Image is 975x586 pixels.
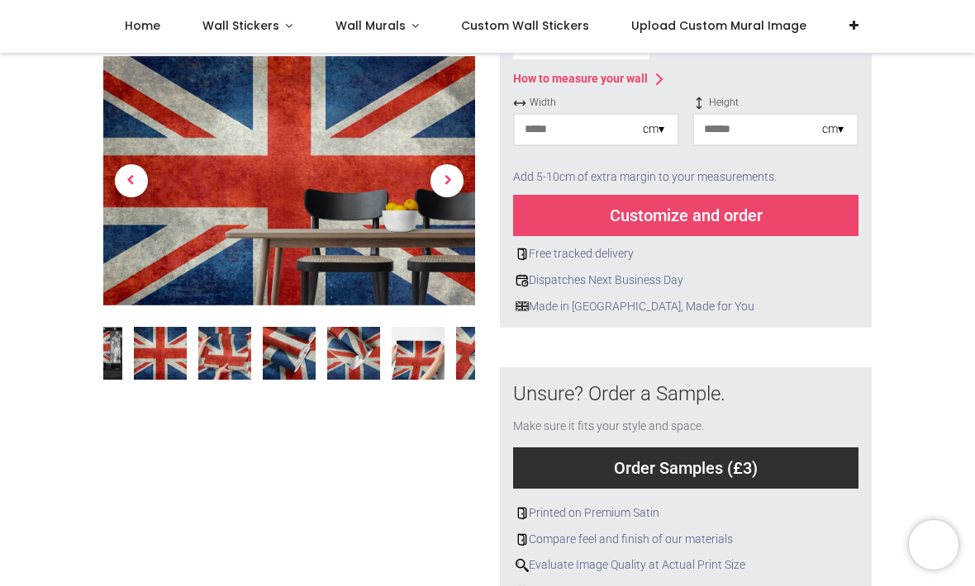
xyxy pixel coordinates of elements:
div: Dispatches Next Business Day [513,272,858,289]
div: cm ▾ [643,121,664,138]
div: cm ▾ [822,121,844,138]
span: Home [125,17,160,34]
a: Next [420,94,476,268]
span: Custom Wall Stickers [461,17,589,34]
div: Free tracked delivery [513,246,858,262]
img: Extra product image [456,327,509,380]
a: Previous [103,94,159,268]
span: Wall Stickers [202,17,279,34]
div: Unsure? Order a Sample. [513,380,858,409]
span: Wall Murals [335,17,406,34]
div: How to measure your wall [513,71,648,87]
img: uk [516,300,529,313]
img: Extra product image [263,327,316,380]
div: Compare feel and finish of our materials [513,532,858,548]
img: United Kingdom Flag Union Jack Wall Mural Wallpaper [103,57,475,305]
div: Evaluate Image Quality at Actual Print Size [513,557,858,574]
div: Made in [GEOGRAPHIC_DATA], Made for You [513,299,858,315]
div: Printed on Premium Satin [513,505,858,522]
div: Customize and order [513,195,858,236]
iframe: Brevo live chat [909,520,958,569]
img: Extra product image [327,327,380,380]
div: Make sure it fits your style and space. [513,418,858,435]
img: Extra product image [392,327,445,380]
span: Previous [115,164,148,197]
span: Height [692,96,858,110]
div: Order Samples (£3) [513,447,858,489]
img: Extra product image [198,327,251,380]
span: Next [430,164,464,197]
div: Add 5-10cm of extra margin to your measurements. [513,159,858,196]
span: Upload Custom Mural Image [631,17,806,34]
img: WS-47068-03 [134,327,187,380]
span: Width [513,96,679,110]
